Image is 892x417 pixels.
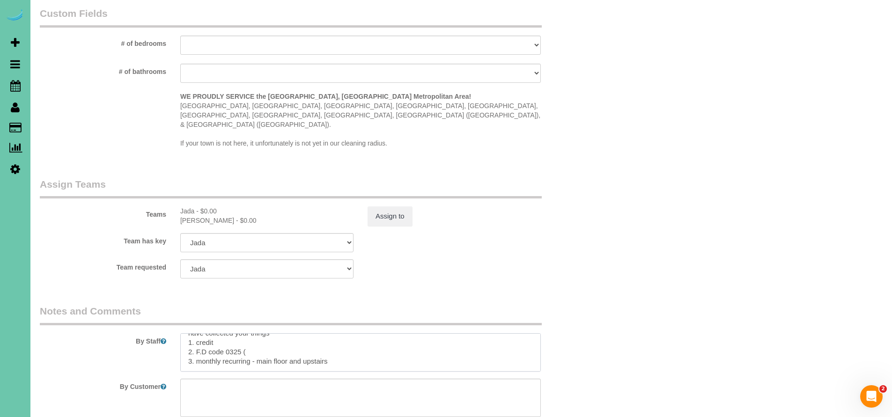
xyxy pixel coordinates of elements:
iframe: Intercom live chat [860,385,883,408]
label: By Customer [33,379,173,391]
label: Teams [33,206,173,219]
span: 2 [879,385,887,393]
label: # of bathrooms [33,64,173,76]
legend: Assign Teams [40,177,542,198]
div: 2.5 hours x $0.00/hour [180,206,354,216]
p: [GEOGRAPHIC_DATA], [GEOGRAPHIC_DATA], [GEOGRAPHIC_DATA], [GEOGRAPHIC_DATA], [GEOGRAPHIC_DATA], [G... [180,92,541,148]
label: Team requested [33,259,173,272]
label: By Staff [33,333,173,346]
label: # of bedrooms [33,36,173,48]
legend: Custom Fields [40,7,542,28]
legend: Notes and Comments [40,304,542,325]
strong: WE PROUDLY SERVICE the [GEOGRAPHIC_DATA], [GEOGRAPHIC_DATA] Metropolitan Area! [180,93,471,100]
div: 2.5 hours x $0.00/hour [180,216,354,225]
label: Team has key [33,233,173,246]
img: Automaid Logo [6,9,24,22]
button: Assign to [368,206,413,226]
